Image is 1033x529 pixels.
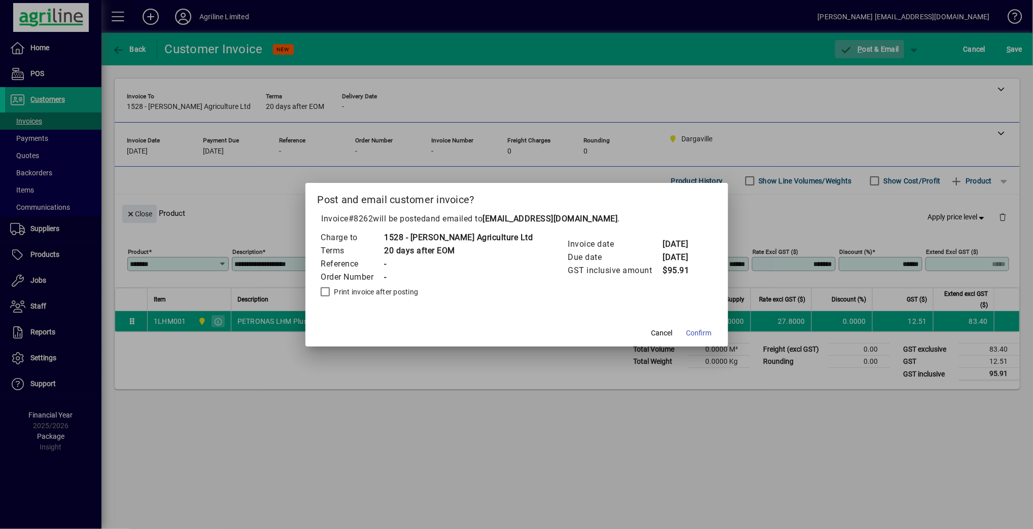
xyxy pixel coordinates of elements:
b: [EMAIL_ADDRESS][DOMAIN_NAME] [483,214,618,223]
td: Order Number [321,271,384,284]
td: - [384,271,533,284]
h2: Post and email customer invoice? [305,183,728,212]
td: Charge to [321,231,384,244]
td: 1528 - [PERSON_NAME] Agriculture Ltd [384,231,533,244]
td: Terms [321,244,384,257]
label: Print invoice after posting [332,287,419,297]
button: Confirm [682,324,716,343]
p: Invoice will be posted . [318,213,716,225]
td: [DATE] [663,251,703,264]
td: 20 days after EOM [384,244,533,257]
td: Reference [321,257,384,271]
span: and emailed to [426,214,618,223]
span: Cancel [651,328,673,338]
td: $95.91 [663,264,703,277]
button: Cancel [646,324,678,343]
td: [DATE] [663,238,703,251]
td: Invoice date [568,238,663,251]
td: - [384,257,533,271]
td: GST inclusive amount [568,264,663,277]
td: Due date [568,251,663,264]
span: #8262 [349,214,373,223]
span: Confirm [686,328,712,338]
